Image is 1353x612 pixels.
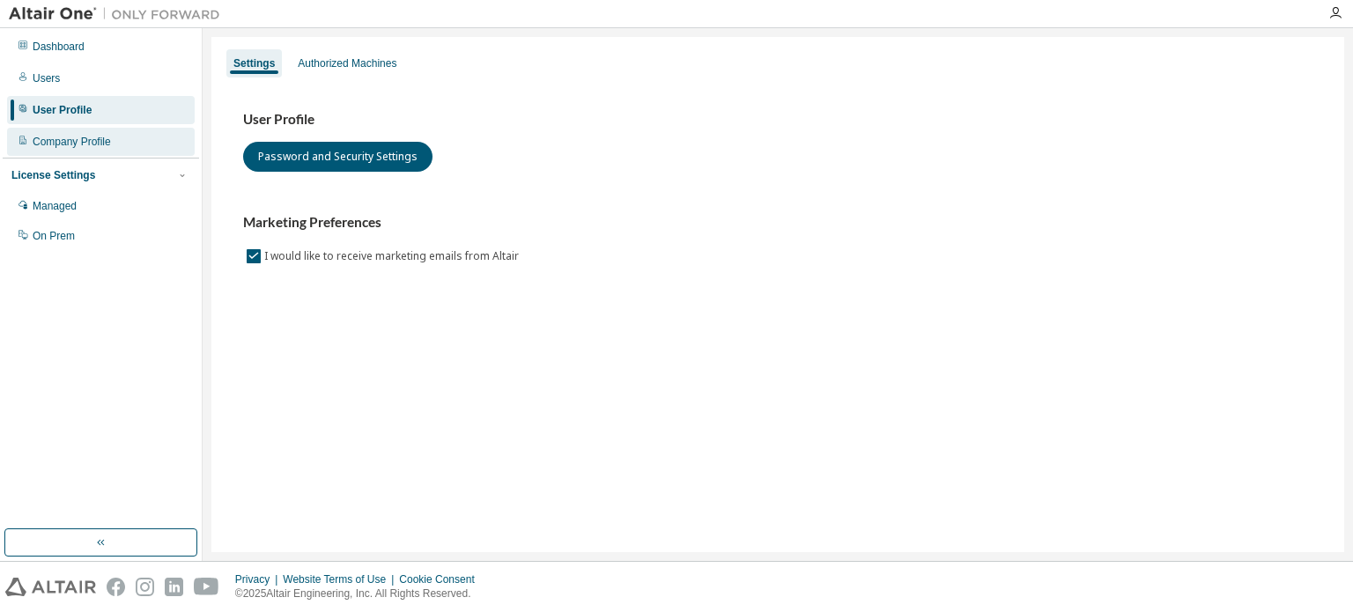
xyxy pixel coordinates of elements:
[233,56,275,70] div: Settings
[243,142,433,172] button: Password and Security Settings
[33,135,111,149] div: Company Profile
[243,214,1312,232] h3: Marketing Preferences
[194,578,219,596] img: youtube.svg
[243,111,1312,129] h3: User Profile
[283,572,399,586] div: Website Terms of Use
[399,572,484,586] div: Cookie Consent
[9,5,229,23] img: Altair One
[5,578,96,596] img: altair_logo.svg
[107,578,125,596] img: facebook.svg
[33,40,85,54] div: Dashboard
[33,71,60,85] div: Users
[33,229,75,243] div: On Prem
[33,103,92,117] div: User Profile
[165,578,183,596] img: linkedin.svg
[136,578,154,596] img: instagram.svg
[235,572,283,586] div: Privacy
[235,586,485,601] p: © 2025 Altair Engineering, Inc. All Rights Reserved.
[33,199,77,213] div: Managed
[264,246,522,267] label: I would like to receive marketing emails from Altair
[298,56,396,70] div: Authorized Machines
[11,168,95,182] div: License Settings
